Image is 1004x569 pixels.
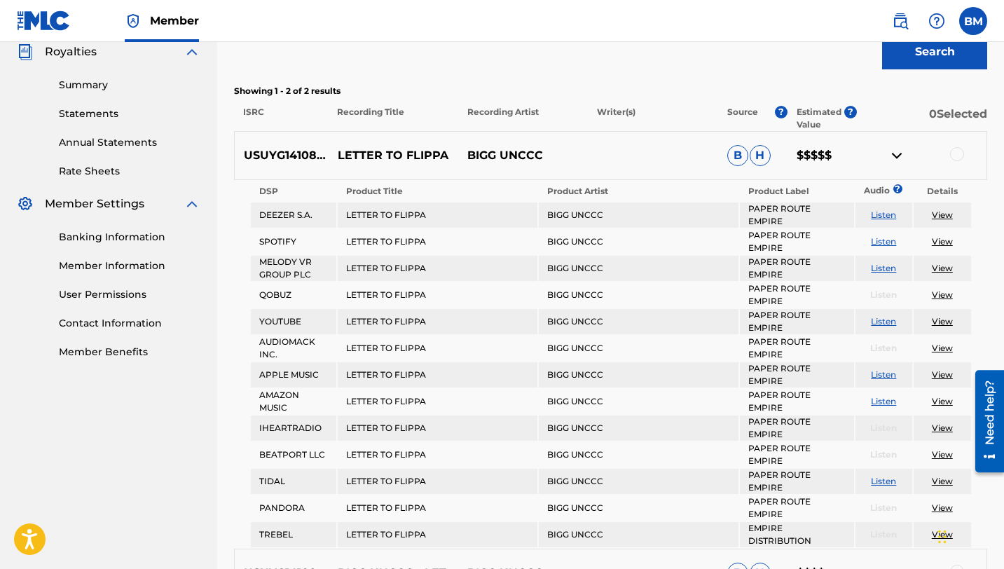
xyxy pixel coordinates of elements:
td: PAPER ROUTE EMPIRE [740,229,854,254]
p: USUYG1410807 [235,147,329,164]
p: Estimated Value [797,106,844,131]
a: Summary [59,78,200,92]
td: YOUTUBE [251,309,336,334]
th: Product Label [740,181,854,201]
a: View [932,369,953,380]
p: Listen [855,502,912,514]
p: Showing 1 - 2 of 2 results [234,85,987,97]
td: BIGG UNCCC [539,256,738,281]
a: View [932,263,953,273]
a: User Permissions [59,287,200,302]
a: Listen [871,210,896,220]
td: PAPER ROUTE EMPIRE [740,362,854,388]
td: LETTER TO FLIPPA [338,495,537,521]
td: PAPER ROUTE EMPIRE [740,495,854,521]
td: PAPER ROUTE EMPIRE [740,282,854,308]
img: contract [888,147,905,164]
td: IHEARTRADIO [251,416,336,441]
a: Annual Statements [59,135,200,150]
p: Listen [855,342,912,355]
td: BIGG UNCCC [539,282,738,308]
td: BIGG UNCCC [539,469,738,494]
td: LETTER TO FLIPPA [338,309,537,334]
th: Details [914,181,970,201]
a: View [932,236,953,247]
td: BIGG UNCCC [539,495,738,521]
td: LETTER TO FLIPPA [338,282,537,308]
td: LETTER TO FLIPPA [338,336,537,361]
td: TIDAL [251,469,336,494]
td: TREBEL [251,522,336,547]
td: BIGG UNCCC [539,522,738,547]
p: Listen [855,448,912,461]
td: LETTER TO FLIPPA [338,389,537,414]
a: Listen [871,476,896,486]
span: B [727,145,748,166]
a: Statements [59,107,200,121]
a: View [932,396,953,406]
a: Member Information [59,259,200,273]
p: Listen [855,289,912,301]
img: search [892,13,909,29]
p: Listen [855,528,912,541]
a: Rate Sheets [59,164,200,179]
a: View [932,449,953,460]
td: AMAZON MUSIC [251,389,336,414]
a: Listen [871,369,896,380]
a: Listen [871,316,896,327]
span: Royalties [45,43,97,60]
img: expand [184,196,200,212]
a: View [932,343,953,353]
td: BIGG UNCCC [539,203,738,228]
td: LETTER TO FLIPPA [338,256,537,281]
p: LETTER TO FLIPPA [329,147,458,164]
iframe: Chat Widget [934,502,1004,569]
p: Source [727,106,758,131]
p: BIGG UNCCC [458,147,588,164]
a: Listen [871,396,896,406]
td: BEATPORT LLC [251,442,336,467]
td: LETTER TO FLIPPA [338,522,537,547]
td: PANDORA [251,495,336,521]
p: Writer(s) [588,106,718,131]
td: PAPER ROUTE EMPIRE [740,416,854,441]
img: Member Settings [17,196,34,212]
td: PAPER ROUTE EMPIRE [740,442,854,467]
td: QOBUZ [251,282,336,308]
span: ? [844,106,857,118]
td: DEEZER S.A. [251,203,336,228]
td: BIGG UNCCC [539,309,738,334]
p: ISRC [234,106,328,131]
div: Drag [938,516,947,558]
span: Member Settings [45,196,144,212]
td: BIGG UNCCC [539,442,738,467]
a: Contact Information [59,316,200,331]
td: LETTER TO FLIPPA [338,469,537,494]
td: LETTER TO FLIPPA [338,203,537,228]
td: EMPIRE DISTRIBUTION [740,522,854,547]
td: LETTER TO FLIPPA [338,362,537,388]
div: User Menu [959,7,987,35]
td: PAPER ROUTE EMPIRE [740,336,854,361]
p: Recording Title [328,106,458,131]
td: BIGG UNCCC [539,389,738,414]
span: ? [775,106,788,118]
a: View [932,289,953,300]
td: AUDIOMACK INC. [251,336,336,361]
a: Listen [871,236,896,247]
p: Audio [855,184,872,197]
a: Listen [871,263,896,273]
td: LETTER TO FLIPPA [338,229,537,254]
td: LETTER TO FLIPPA [338,416,537,441]
a: View [932,316,953,327]
iframe: Resource Center [965,364,1004,477]
td: BIGG UNCCC [539,229,738,254]
span: Member [150,13,199,29]
td: PAPER ROUTE EMPIRE [740,203,854,228]
td: PAPER ROUTE EMPIRE [740,256,854,281]
img: MLC Logo [17,11,71,31]
td: MELODY VR GROUP PLC [251,256,336,281]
